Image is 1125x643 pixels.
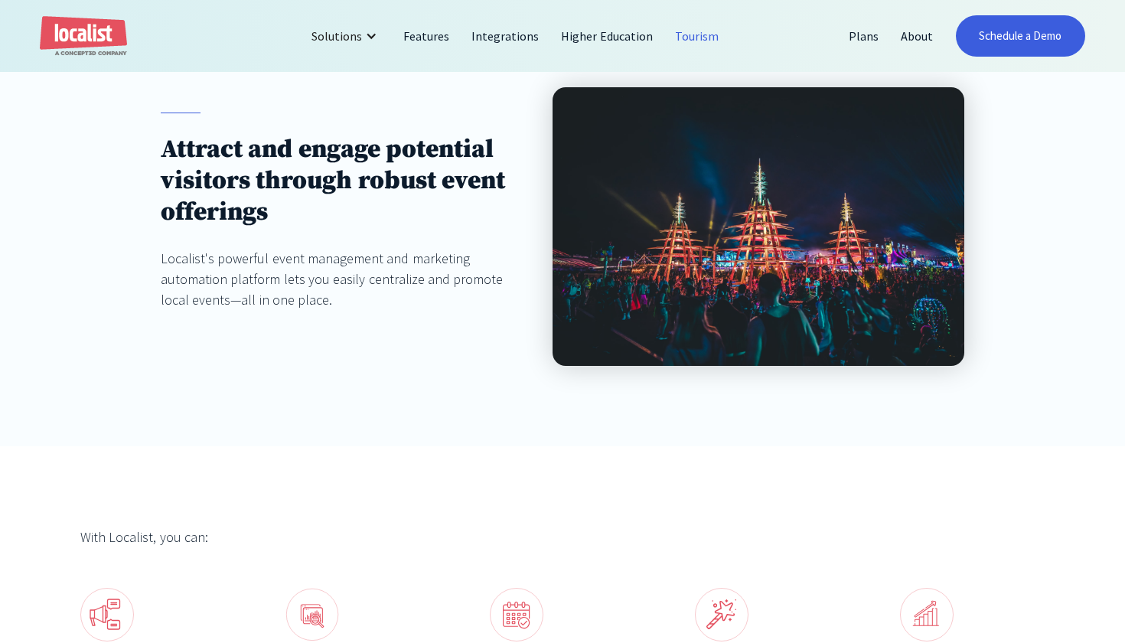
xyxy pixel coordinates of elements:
a: Features [393,18,461,54]
div: Localist's powerful event management and marketing automation platform lets you easily centralize... [161,248,522,310]
a: Schedule a Demo [956,15,1085,57]
div: Solutions [300,18,393,54]
a: Tourism [664,18,730,54]
a: Plans [838,18,890,54]
a: home [40,16,127,57]
div: With Localist, you can: [80,527,1045,547]
div: Solutions [311,27,362,45]
h1: Attract and engage potential visitors through robust event offerings [161,134,522,228]
a: Integrations [461,18,550,54]
a: Higher Education [550,18,664,54]
a: About [890,18,944,54]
